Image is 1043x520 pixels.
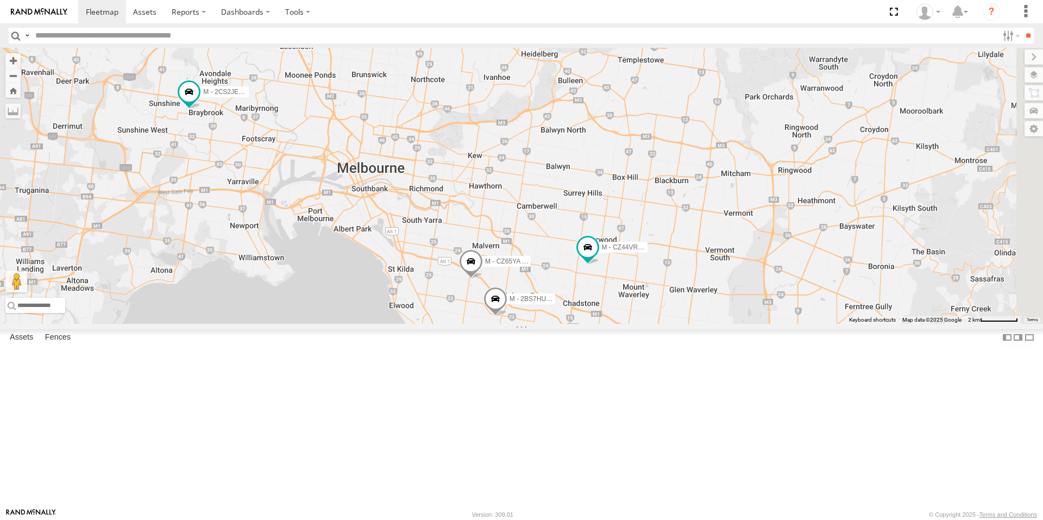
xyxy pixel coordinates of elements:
label: Measure [5,103,21,118]
span: 2 km [968,317,980,323]
img: rand-logo.svg [11,8,67,16]
label: Dock Summary Table to the Right [1013,329,1023,345]
label: Fences [40,330,76,345]
a: Visit our Website [6,509,56,520]
span: Map data ©2025 Google [902,317,962,323]
div: © Copyright 2025 - [929,511,1037,518]
span: M - 2BS7HU - [PERSON_NAME] [510,295,606,303]
button: Zoom in [5,53,21,68]
label: Hide Summary Table [1024,329,1035,345]
label: Search Filter Options [998,28,1022,43]
div: Version: 309.01 [472,511,513,518]
label: Map Settings [1025,121,1043,136]
i: ? [983,3,1000,21]
button: Zoom Home [5,83,21,98]
a: Terms and Conditions [979,511,1037,518]
button: Zoom out [5,68,21,83]
button: Map Scale: 2 km per 66 pixels [965,316,1021,324]
span: M - CZ44VR - Suhayl Electrician [602,244,696,252]
label: Search Query [23,28,32,43]
span: M - CZ65YA - [PERSON_NAME] [485,258,580,265]
a: Terms (opens in new tab) [1027,318,1038,322]
label: Dock Summary Table to the Left [1002,329,1013,345]
button: Keyboard shortcuts [849,316,896,324]
div: Tye Clark [913,4,944,20]
label: Assets [4,330,39,345]
span: M - 2CS2JE - [PERSON_NAME] [203,88,298,96]
button: Drag Pegman onto the map to open Street View [5,271,27,292]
